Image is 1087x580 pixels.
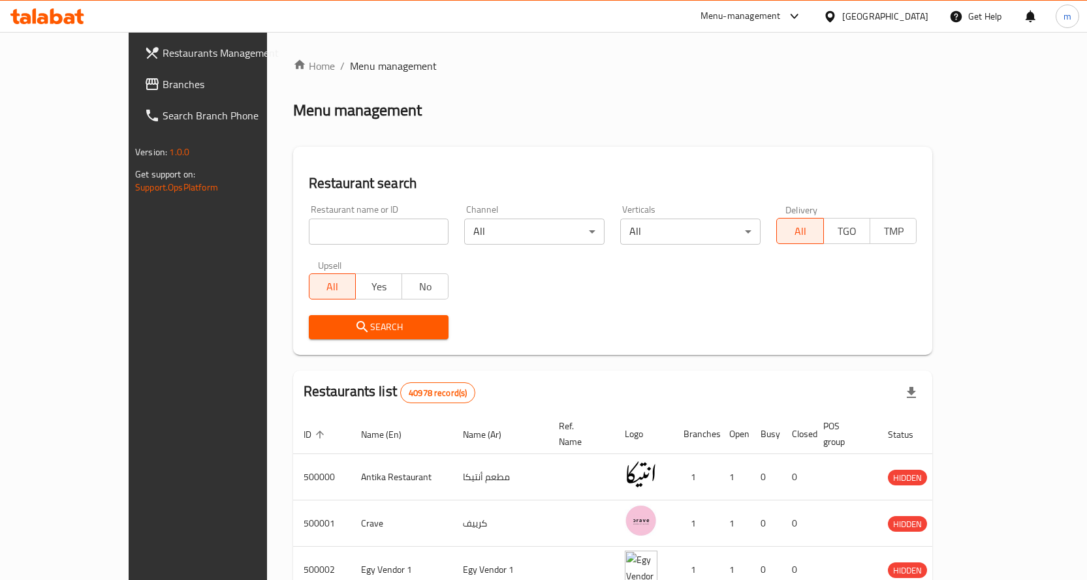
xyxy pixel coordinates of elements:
[293,500,351,547] td: 500001
[776,218,823,244] button: All
[355,273,402,299] button: Yes
[782,222,818,241] span: All
[896,377,927,408] div: Export file
[361,277,397,296] span: Yes
[351,454,452,500] td: Antika Restaurant
[134,100,310,131] a: Search Branch Phone
[304,427,328,442] span: ID
[870,218,917,244] button: TMP
[135,179,218,196] a: Support.OpsPlatform
[134,37,310,69] a: Restaurants Management
[361,427,418,442] span: Name (En)
[319,319,439,335] span: Search
[829,222,865,241] span: TGO
[309,273,356,299] button: All
[823,418,862,450] span: POS group
[293,58,933,74] nav: breadcrumb
[401,387,475,399] span: 40978 record(s)
[614,414,673,454] th: Logo
[625,504,657,537] img: Crave
[673,454,719,500] td: 1
[781,414,813,454] th: Closed
[293,100,422,121] h2: Menu management
[169,144,189,160] span: 1.0.0
[340,58,345,74] li: /
[559,418,599,450] span: Ref. Name
[781,454,813,500] td: 0
[452,454,548,500] td: مطعم أنتيكا
[134,69,310,100] a: Branches
[464,219,605,245] div: All
[163,108,300,123] span: Search Branch Phone
[400,382,475,403] div: Total records count
[888,563,927,578] span: HIDDEN
[407,277,443,296] span: No
[402,273,449,299] button: No
[463,427,518,442] span: Name (Ar)
[293,58,335,74] a: Home
[888,427,930,442] span: Status
[750,414,781,454] th: Busy
[888,516,927,532] div: HIDDEN
[318,260,342,269] label: Upsell
[135,144,167,160] span: Version:
[309,315,449,339] button: Search
[163,76,300,92] span: Branches
[135,166,195,183] span: Get support on:
[750,454,781,500] td: 0
[293,454,351,500] td: 500000
[875,222,911,241] span: TMP
[781,500,813,547] td: 0
[620,219,761,245] div: All
[163,45,300,61] span: Restaurants Management
[673,414,719,454] th: Branches
[1063,9,1071,23] span: m
[309,174,917,193] h2: Restaurant search
[719,500,750,547] td: 1
[673,500,719,547] td: 1
[750,500,781,547] td: 0
[351,500,452,547] td: Crave
[719,454,750,500] td: 1
[309,219,449,245] input: Search for restaurant name or ID..
[719,414,750,454] th: Open
[701,8,781,24] div: Menu-management
[888,517,927,532] span: HIDDEN
[304,382,476,403] h2: Restaurants list
[315,277,351,296] span: All
[842,9,928,23] div: [GEOGRAPHIC_DATA]
[350,58,437,74] span: Menu management
[785,205,818,214] label: Delivery
[888,470,927,485] div: HIDDEN
[452,500,548,547] td: كرييف
[625,458,657,491] img: Antika Restaurant
[888,470,927,485] span: HIDDEN
[823,218,870,244] button: TGO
